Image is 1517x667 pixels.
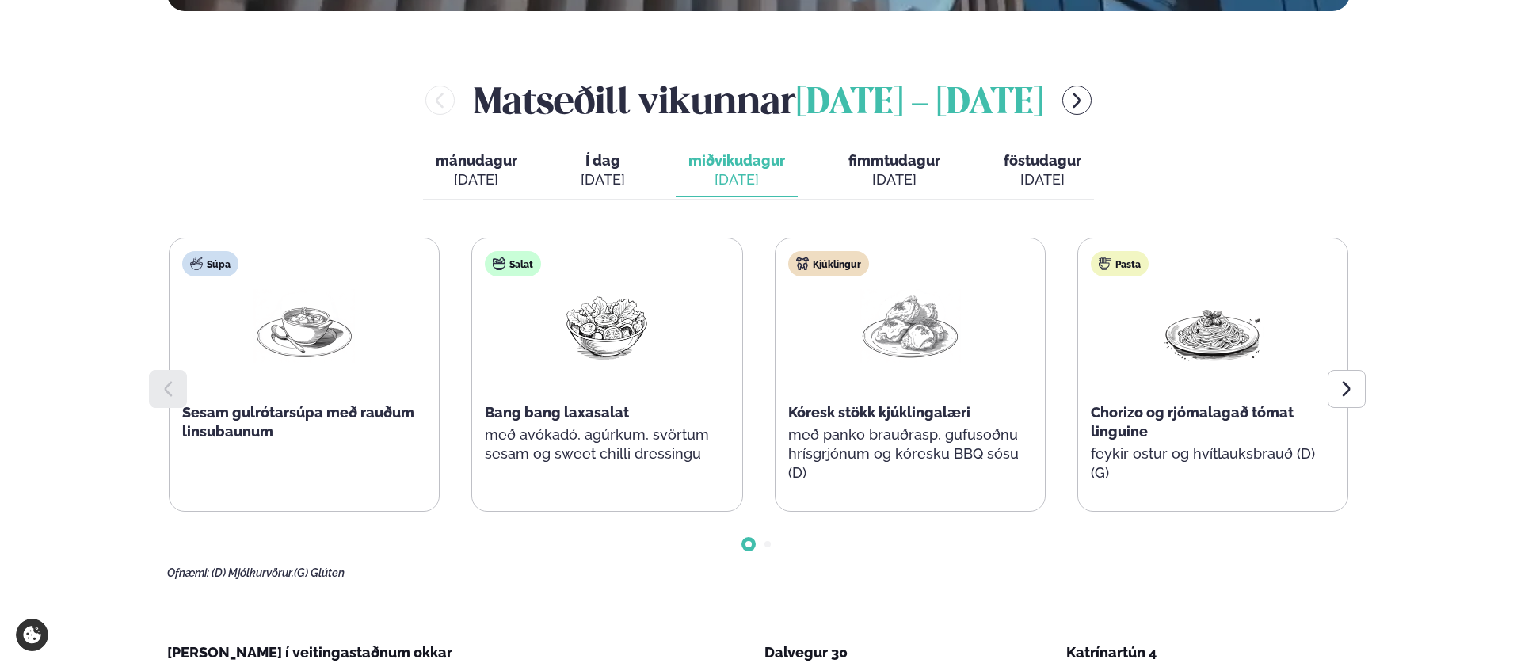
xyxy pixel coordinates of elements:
span: (D) Mjólkurvörur, [212,566,294,579]
div: [DATE] [688,170,785,189]
div: Katrínartún 4 [1066,643,1350,662]
span: Chorizo og rjómalagað tómat linguine [1091,404,1294,440]
button: mánudagur [DATE] [423,145,530,197]
h2: Matseðill vikunnar [474,74,1043,126]
p: með avókadó, agúrkum, svörtum sesam og sweet chilli dressingu [485,425,729,463]
p: með panko brauðrasp, gufusoðnu hrísgrjónum og kóresku BBQ sósu (D) [788,425,1032,482]
div: Pasta [1091,251,1149,276]
img: Soup.png [253,289,355,363]
span: Kóresk stökk kjúklingalæri [788,404,970,421]
span: mánudagur [436,152,517,169]
span: [PERSON_NAME] í veitingastaðnum okkar [167,644,452,661]
div: [DATE] [436,170,517,189]
button: menu-btn-left [425,86,455,115]
a: Cookie settings [16,619,48,651]
button: Í dag [DATE] [568,145,638,197]
span: (G) Glúten [294,566,345,579]
img: chicken.svg [796,257,809,270]
button: menu-btn-right [1062,86,1092,115]
div: [DATE] [581,170,625,189]
img: Chicken-thighs.png [860,289,961,363]
img: Salad.png [556,289,657,363]
span: Sesam gulrótarsúpa með rauðum linsubaunum [182,404,414,440]
img: soup.svg [190,257,203,270]
div: [DATE] [848,170,940,189]
span: Go to slide 1 [745,541,752,547]
img: pasta.svg [1099,257,1111,270]
img: Spagetti.png [1162,289,1264,363]
img: salad.svg [493,257,505,270]
span: fimmtudagur [848,152,940,169]
p: feykir ostur og hvítlauksbrauð (D) (G) [1091,444,1335,482]
div: Dalvegur 30 [764,643,1048,662]
span: föstudagur [1004,152,1081,169]
button: föstudagur [DATE] [991,145,1094,197]
span: Í dag [581,151,625,170]
span: Go to slide 2 [764,541,771,547]
div: [DATE] [1004,170,1081,189]
button: miðvikudagur [DATE] [676,145,798,197]
div: Súpa [182,251,238,276]
span: miðvikudagur [688,152,785,169]
span: Ofnæmi: [167,566,209,579]
button: fimmtudagur [DATE] [836,145,953,197]
div: Kjúklingur [788,251,869,276]
span: [DATE] - [DATE] [796,86,1043,121]
span: Bang bang laxasalat [485,404,629,421]
div: Salat [485,251,541,276]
